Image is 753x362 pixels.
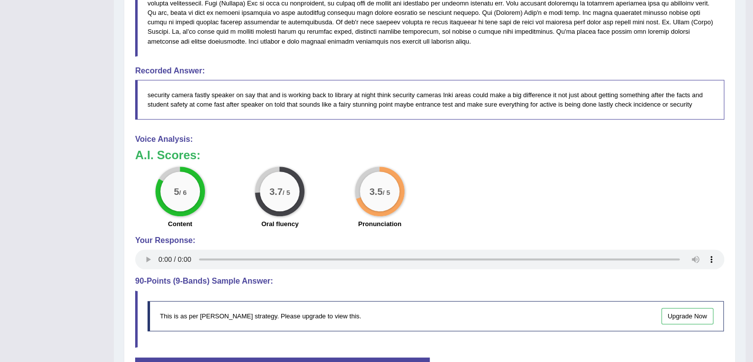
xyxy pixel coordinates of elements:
[135,135,724,144] h4: Voice Analysis:
[168,219,192,229] label: Content
[383,189,390,196] small: / 5
[261,219,299,229] label: Oral fluency
[148,301,724,331] div: This is as per [PERSON_NAME] strategy. Please upgrade to view this.
[179,189,187,196] small: / 6
[135,66,724,75] h4: Recorded Answer:
[135,236,724,245] h4: Your Response:
[283,189,290,196] small: / 5
[135,277,724,286] h4: 90-Points (9-Bands) Sample Answer:
[174,186,179,197] big: 5
[135,80,724,120] blockquote: security camera fastly speaker on say that and is working back to library at night think security...
[661,308,714,324] a: Upgrade Now
[135,148,201,162] b: A.I. Scores:
[369,186,383,197] big: 3.5
[358,219,401,229] label: Pronunciation
[270,186,283,197] big: 3.7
